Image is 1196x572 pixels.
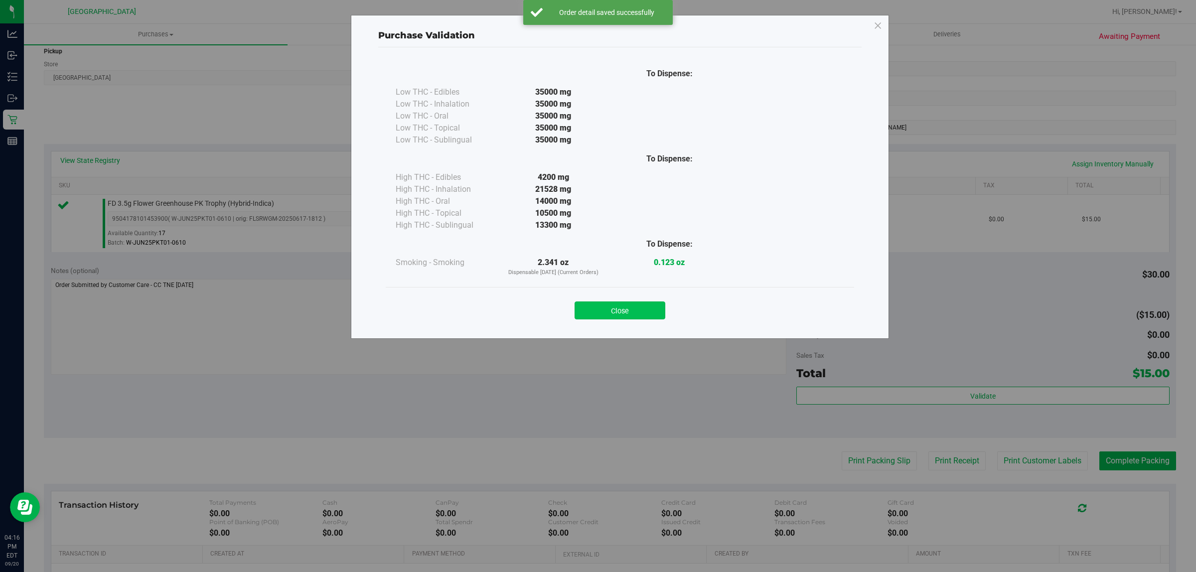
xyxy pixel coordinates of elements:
[396,207,495,219] div: High THC - Topical
[396,257,495,269] div: Smoking - Smoking
[396,98,495,110] div: Low THC - Inhalation
[654,258,685,267] strong: 0.123 oz
[495,110,611,122] div: 35000 mg
[548,7,665,17] div: Order detail saved successfully
[396,110,495,122] div: Low THC - Oral
[611,153,728,165] div: To Dispense:
[495,86,611,98] div: 35000 mg
[495,98,611,110] div: 35000 mg
[396,219,495,231] div: High THC - Sublingual
[396,195,495,207] div: High THC - Oral
[575,301,665,319] button: Close
[495,269,611,277] p: Dispensable [DATE] (Current Orders)
[495,183,611,195] div: 21528 mg
[495,171,611,183] div: 4200 mg
[396,171,495,183] div: High THC - Edibles
[396,86,495,98] div: Low THC - Edibles
[396,122,495,134] div: Low THC - Topical
[611,68,728,80] div: To Dispense:
[495,134,611,146] div: 35000 mg
[396,134,495,146] div: Low THC - Sublingual
[495,207,611,219] div: 10500 mg
[378,30,475,41] span: Purchase Validation
[611,238,728,250] div: To Dispense:
[396,183,495,195] div: High THC - Inhalation
[495,219,611,231] div: 13300 mg
[495,257,611,277] div: 2.341 oz
[495,122,611,134] div: 35000 mg
[495,195,611,207] div: 14000 mg
[10,492,40,522] iframe: Resource center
